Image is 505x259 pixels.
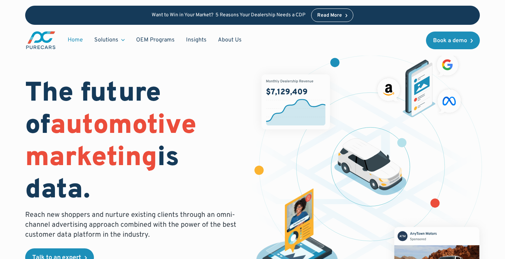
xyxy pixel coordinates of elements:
[94,36,118,44] div: Solutions
[433,38,467,44] div: Book a demo
[25,109,196,175] span: automotive marketing
[262,74,330,129] img: chart showing monthly dealership revenue of $7m
[180,33,212,47] a: Insights
[89,33,130,47] div: Solutions
[25,78,244,207] h1: The future of is data.
[212,33,247,47] a: About Us
[426,32,480,49] a: Book a demo
[25,30,56,50] img: purecars logo
[62,33,89,47] a: Home
[374,51,465,117] img: ads on social media and advertising partners
[25,210,241,240] p: Reach new shoppers and nurture existing clients through an omni-channel advertising approach comb...
[317,13,342,18] div: Read More
[334,138,406,195] img: illustration of a vehicle
[130,33,180,47] a: OEM Programs
[311,9,354,22] a: Read More
[25,30,56,50] a: main
[152,12,305,18] p: Want to Win in Your Market? 5 Reasons Your Dealership Needs a CDP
